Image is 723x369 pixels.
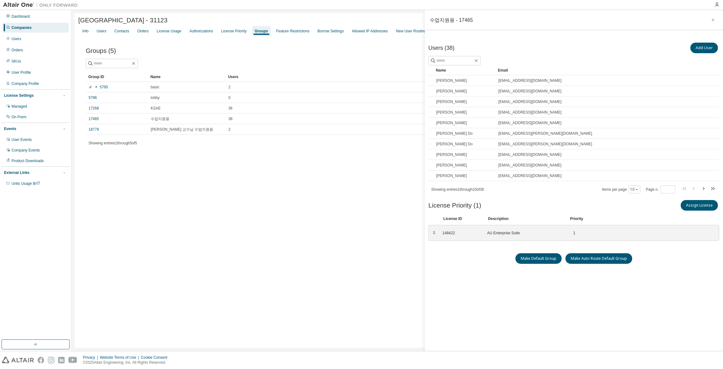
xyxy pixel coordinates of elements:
span: [EMAIL_ADDRESS][DOMAIN_NAME] [498,99,561,104]
span: Items per page [602,185,640,194]
div: User Events [11,137,32,142]
div: Info [82,29,89,34]
div: User Profile [11,70,31,75]
span: KSAE [151,106,161,111]
div: 1 [569,231,575,236]
img: youtube.svg [68,357,77,363]
a: 5795 [89,85,108,90]
div: Users [11,36,21,41]
span: 수업지원용 [151,116,169,121]
span: [PERSON_NAME] Do [436,142,473,147]
div: Companies [11,25,32,30]
div: On Prem [11,114,26,119]
img: instagram.svg [48,357,54,363]
div: ⠿ [432,231,436,236]
div: Priority [570,216,583,221]
div: Groups [255,29,268,34]
span: [PERSON_NAME] [436,89,467,94]
div: Name [150,72,223,82]
div: Website Terms of Use [100,355,141,360]
span: [EMAIL_ADDRESS][DOMAIN_NAME] [498,120,561,125]
button: Make Auto Route Default Group [565,253,632,264]
div: Email [498,65,707,75]
div: Events [4,126,16,131]
span: lobby [151,95,160,100]
div: External Links [4,170,30,175]
span: [EMAIL_ADDRESS][DOMAIN_NAME] [498,163,561,168]
span: Showing entries 1 through 10 of 38 [431,187,484,192]
span: [EMAIL_ADDRESS][DOMAIN_NAME] [498,110,561,115]
button: 10 [630,187,639,192]
div: Group ID [88,72,145,82]
span: 0 [228,95,231,100]
span: Showing entries 1 through 5 of 5 [89,141,137,145]
button: Assign License [681,200,718,211]
span: 2 [228,85,231,90]
span: License Priority (1) [428,202,481,209]
span: [PERSON_NAME] [436,110,467,115]
a: 17465 [89,116,99,121]
div: 수업지원용 - 17465 [430,17,473,22]
img: Altair One [3,2,81,8]
span: [EMAIL_ADDRESS][PERSON_NAME][DOMAIN_NAME] [498,131,592,136]
div: Company Events [11,148,40,153]
span: Units Usage BI [11,181,40,186]
p: © 2025 Altair Engineering, Inc. All Rights Reserved. [83,360,171,365]
img: linkedin.svg [58,357,65,363]
span: [EMAIL_ADDRESS][DOMAIN_NAME] [498,152,561,157]
span: Page n. [646,185,675,194]
div: Orders [11,48,23,53]
div: 148422 [442,231,480,236]
div: Allowed IP Addresses [352,29,388,34]
div: New User Routing [396,29,426,34]
a: 17268 [89,106,99,111]
span: [PERSON_NAME] [436,78,467,83]
span: 2 [228,127,231,132]
div: Orders [137,29,149,34]
span: Groups (5) [86,47,116,54]
span: basic [151,85,159,90]
a: 5796 [89,95,97,100]
span: 36 [228,106,232,111]
span: [PERSON_NAME] [436,163,467,168]
span: [PERSON_NAME] [436,152,467,157]
div: Privacy [83,355,100,360]
div: License Usage [157,29,181,34]
div: License Settings [4,93,34,98]
div: Description [488,216,563,221]
div: Product Downloads [11,158,44,163]
div: Feature Restrictions [276,29,309,34]
div: Authorizations [190,29,213,34]
div: Cookie Consent [141,355,171,360]
span: 38 [228,116,232,121]
div: Company Profile [11,81,39,86]
span: [EMAIL_ADDRESS][DOMAIN_NAME] [498,89,561,94]
div: Managed [11,104,27,109]
button: Make Default Group [515,253,562,264]
span: [PERSON_NAME] [436,120,467,125]
span: [GEOGRAPHIC_DATA] - 31123 [78,17,167,24]
div: Users [97,29,106,34]
div: Contacts [114,29,129,34]
span: [PERSON_NAME] [436,173,467,178]
div: Dashboard [11,14,30,19]
div: License ID [443,216,481,221]
div: AU Enterprise Suite [487,231,562,236]
div: SKUs [11,59,21,64]
img: facebook.svg [38,357,44,363]
span: Users (38) [428,45,455,51]
span: [EMAIL_ADDRESS][PERSON_NAME][DOMAIN_NAME] [498,142,592,147]
img: altair_logo.svg [2,357,34,363]
div: Users [228,72,691,82]
span: [EMAIL_ADDRESS][DOMAIN_NAME] [498,78,561,83]
span: [PERSON_NAME] Do [436,131,473,136]
span: [PERSON_NAME] [436,99,467,104]
button: Add User [690,43,718,53]
span: [PERSON_NAME] 교수님 수업지원용 [151,127,213,132]
div: Borrow Settings [318,29,344,34]
div: Name [436,65,493,75]
a: 18779 [89,127,99,132]
span: [EMAIL_ADDRESS][DOMAIN_NAME] [498,173,561,178]
div: License Priority [221,29,247,34]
